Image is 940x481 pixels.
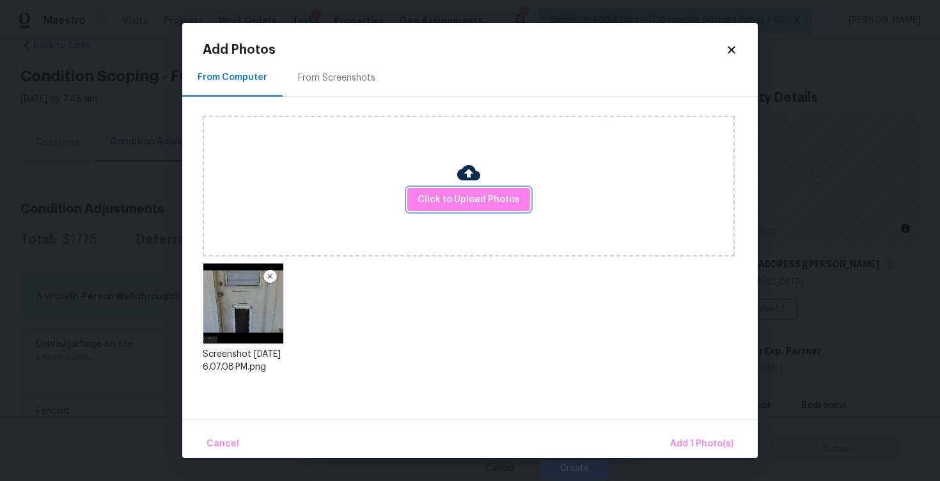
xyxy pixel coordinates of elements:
button: Click to Upload Photos [407,188,530,212]
div: From Screenshots [298,72,375,84]
button: Cancel [201,430,244,458]
h2: Add Photos [203,43,726,56]
span: Click to Upload Photos [418,192,520,208]
div: From Computer [198,71,267,84]
span: Add 1 Photo(s) [670,436,733,452]
img: Cloud Upload Icon [457,161,480,184]
button: Add 1 Photo(s) [665,430,739,458]
div: Screenshot [DATE] 6.07.08 PM.png [203,348,284,374]
span: Cancel [207,436,239,452]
